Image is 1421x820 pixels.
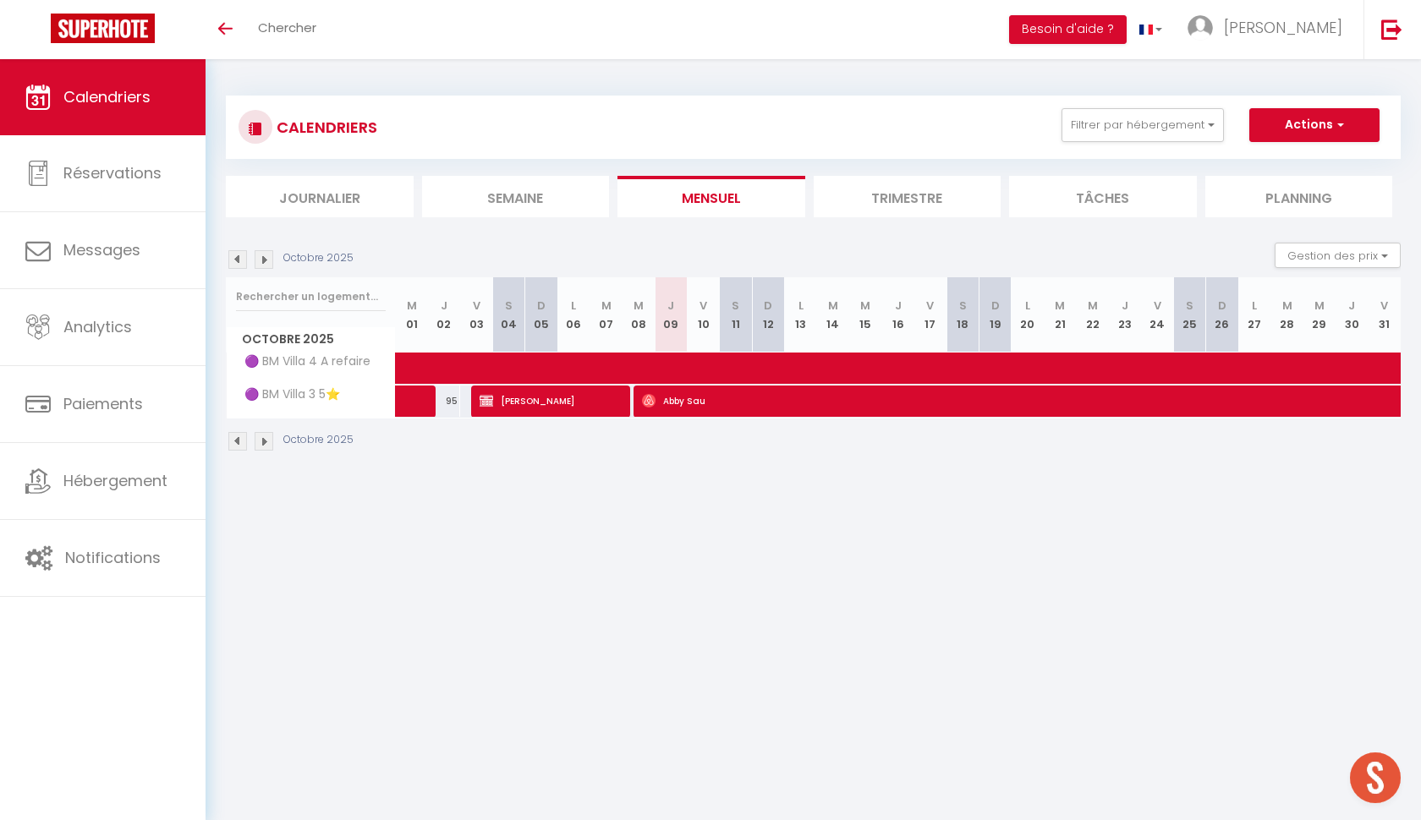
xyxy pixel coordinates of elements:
[1275,243,1401,268] button: Gestion des prix
[817,277,849,353] th: 14
[687,277,719,353] th: 10
[1044,277,1076,353] th: 21
[979,277,1011,353] th: 19
[959,298,967,314] abbr: S
[283,432,354,448] p: Octobre 2025
[1062,108,1224,142] button: Filtrer par hébergement
[63,86,151,107] span: Calendriers
[1238,277,1270,353] th: 27
[1122,298,1128,314] abbr: J
[571,298,576,314] abbr: L
[1218,298,1226,314] abbr: D
[1055,298,1065,314] abbr: M
[1252,298,1257,314] abbr: L
[441,298,447,314] abbr: J
[590,277,622,353] th: 07
[1336,277,1368,353] th: 30
[1186,298,1193,314] abbr: S
[634,298,644,314] abbr: M
[1173,277,1205,353] th: 25
[828,298,838,314] abbr: M
[537,298,546,314] abbr: D
[1109,277,1141,353] th: 23
[1350,752,1401,803] div: Ouvrir le chat
[229,353,375,371] span: 🟣 BM Villa 4 A refaire
[65,547,161,568] span: Notifications
[407,298,417,314] abbr: M
[258,19,316,36] span: Chercher
[428,277,460,353] th: 02
[63,239,140,260] span: Messages
[914,277,946,353] th: 17
[1205,176,1393,217] li: Planning
[227,327,395,352] span: Octobre 2025
[1206,277,1238,353] th: 26
[1141,277,1173,353] th: 24
[1249,108,1380,142] button: Actions
[229,385,344,404] span: 🟣 BM Villa 3 5⭐️
[849,277,881,353] th: 15
[946,277,979,353] th: 18
[63,162,162,183] span: Réservations
[63,393,143,414] span: Paiements
[814,176,1001,217] li: Trimestre
[881,277,913,353] th: 16
[732,298,739,314] abbr: S
[492,277,524,353] th: 04
[991,298,1000,314] abbr: D
[623,277,655,353] th: 08
[226,176,414,217] li: Journalier
[1012,277,1044,353] th: 20
[1088,298,1098,314] abbr: M
[1282,298,1292,314] abbr: M
[525,277,557,353] th: 05
[1381,19,1402,40] img: logout
[667,298,674,314] abbr: J
[601,298,612,314] abbr: M
[1224,17,1342,38] span: [PERSON_NAME]
[1303,277,1336,353] th: 29
[720,277,752,353] th: 11
[764,298,772,314] abbr: D
[480,385,619,417] span: [PERSON_NAME]
[1009,176,1197,217] li: Tâches
[1270,277,1303,353] th: 28
[460,277,492,353] th: 03
[473,298,480,314] abbr: V
[63,470,167,491] span: Hébergement
[396,277,428,353] th: 01
[752,277,784,353] th: 12
[1314,298,1325,314] abbr: M
[798,298,804,314] abbr: L
[617,176,805,217] li: Mensuel
[63,316,132,337] span: Analytics
[236,282,386,312] input: Rechercher un logement...
[1009,15,1127,44] button: Besoin d'aide ?
[272,108,377,146] h3: CALENDRIERS
[1025,298,1030,314] abbr: L
[1076,277,1108,353] th: 22
[784,277,816,353] th: 13
[51,14,155,43] img: Super Booking
[1348,298,1355,314] abbr: J
[557,277,590,353] th: 06
[1188,15,1213,41] img: ...
[1380,298,1388,314] abbr: V
[655,277,687,353] th: 09
[860,298,870,314] abbr: M
[1368,277,1401,353] th: 31
[895,298,902,314] abbr: J
[1154,298,1161,314] abbr: V
[926,298,934,314] abbr: V
[700,298,707,314] abbr: V
[422,176,610,217] li: Semaine
[283,250,354,266] p: Octobre 2025
[505,298,513,314] abbr: S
